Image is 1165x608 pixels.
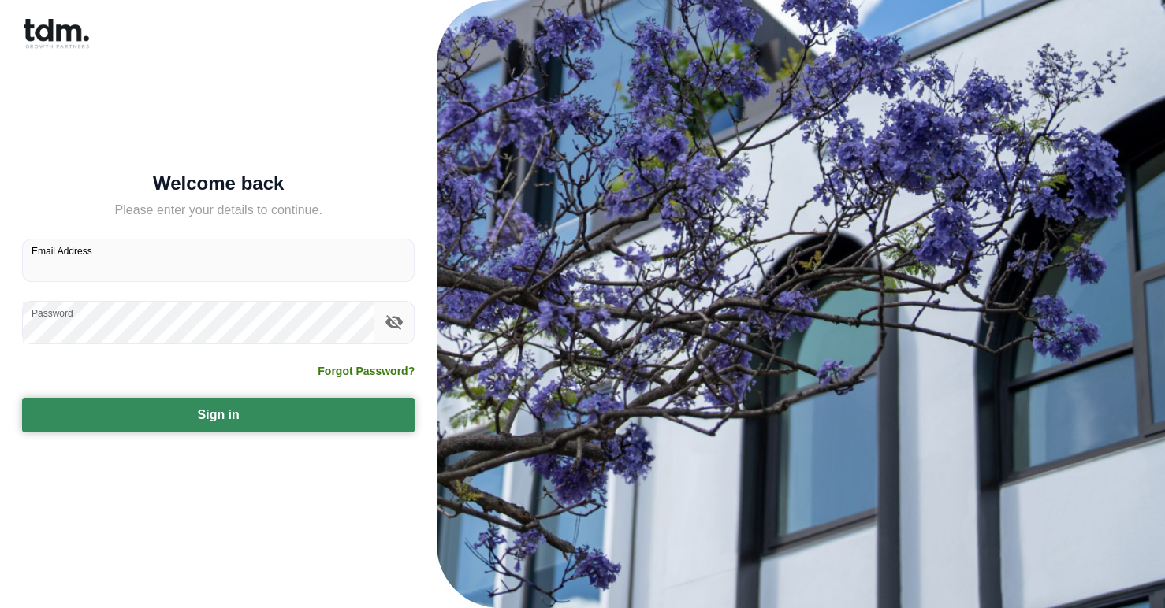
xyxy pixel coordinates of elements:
h5: Welcome back [22,176,415,191]
a: Forgot Password? [318,363,415,379]
h5: Please enter your details to continue. [22,201,415,220]
label: Email Address [32,244,92,258]
label: Password [32,306,73,320]
button: toggle password visibility [381,309,408,336]
button: Sign in [22,398,415,432]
